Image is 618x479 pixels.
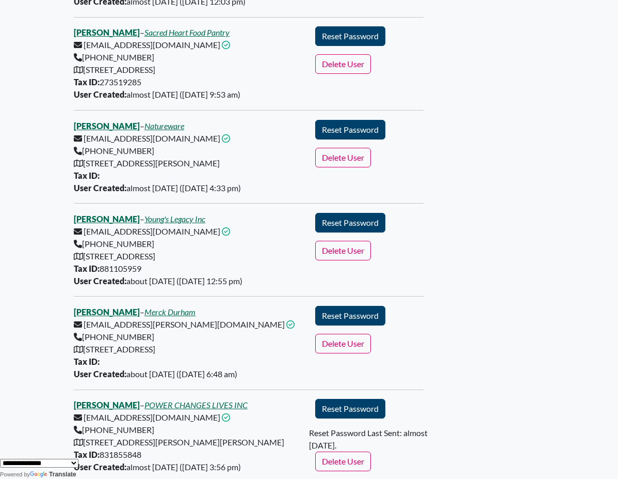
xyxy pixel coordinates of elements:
[68,26,309,101] div: – [EMAIL_ADDRESS][DOMAIN_NAME] [PHONE_NUMBER] [STREET_ADDRESS] 273519285 almost [DATE] ([DATE] 9:...
[74,369,126,379] b: User Created:
[315,241,371,260] button: Delete User
[30,471,49,478] img: Google Translate
[74,121,140,131] a: [PERSON_NAME]
[144,27,230,37] a: Sacred Heart Food Pantry
[74,77,100,87] b: Tax ID:
[74,400,140,410] a: [PERSON_NAME]
[315,26,385,46] button: Reset Password
[74,307,140,317] a: [PERSON_NAME]
[68,306,309,380] div: – [EMAIL_ADDRESS][PERSON_NAME][DOMAIN_NAME] [PHONE_NUMBER] [STREET_ADDRESS] about [DATE] ([DATE] ...
[74,27,140,37] a: [PERSON_NAME]
[315,54,371,74] button: Delete User
[74,450,100,459] b: Tax ID:
[222,134,230,143] i: This email address is confirmed.
[68,120,309,194] div: – [EMAIL_ADDRESS][DOMAIN_NAME] [PHONE_NUMBER] [STREET_ADDRESS][PERSON_NAME] almost [DATE] ([DATE]...
[68,213,309,287] div: – [EMAIL_ADDRESS][DOMAIN_NAME] [PHONE_NUMBER] [STREET_ADDRESS] 881105959 about [DATE] ([DATE] 12:...
[74,357,100,366] b: Tax ID:
[315,452,371,471] button: Delete User
[144,400,248,410] a: POWER CHANGES LIVES INC
[144,214,205,224] a: Young's Legacy Inc
[74,214,140,224] a: [PERSON_NAME]
[315,334,371,353] button: Delete User
[74,171,100,180] b: Tax ID:
[222,41,230,49] i: This email address is confirmed.
[286,320,295,329] i: This email address is confirmed.
[222,227,230,236] i: This email address is confirmed.
[315,213,385,233] button: Reset Password
[144,121,184,131] a: Natureware
[315,148,371,167] button: Delete User
[222,413,230,422] i: This email address is confirmed.
[315,399,385,419] button: Reset Password
[309,427,430,452] div: Reset Password Last Sent: almost [DATE].
[74,264,100,273] b: Tax ID:
[74,89,126,99] b: User Created:
[30,471,76,478] a: Translate
[74,183,126,193] b: User Created:
[74,276,126,286] b: User Created:
[68,399,309,473] div: – [EMAIL_ADDRESS][DOMAIN_NAME] [PHONE_NUMBER] [STREET_ADDRESS][PERSON_NAME][PERSON_NAME] 83185584...
[315,120,385,140] button: Reset Password
[315,306,385,326] button: Reset Password
[144,307,196,317] a: Merck Durham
